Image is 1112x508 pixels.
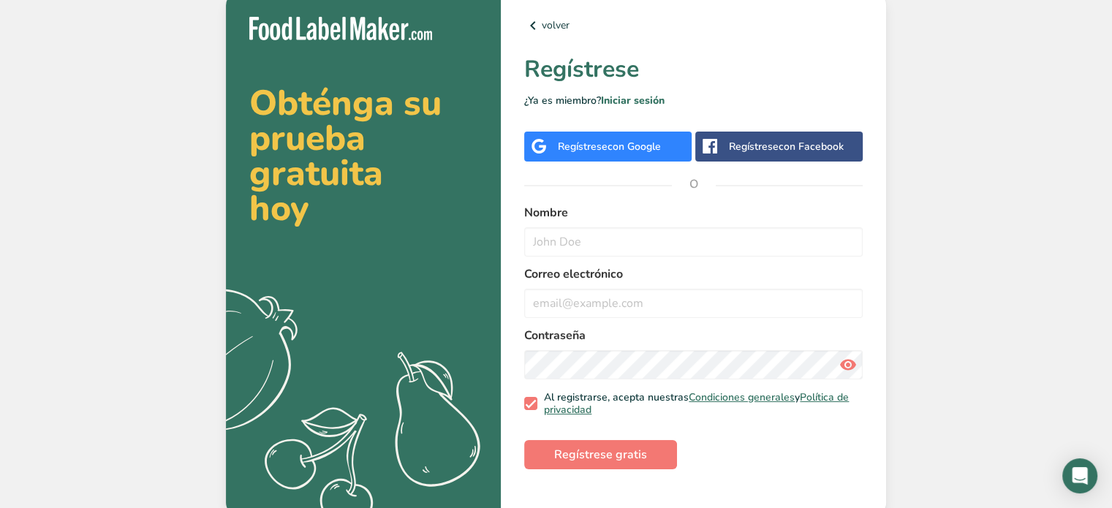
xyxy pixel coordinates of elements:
span: con Facebook [779,140,844,153]
img: Food Label Maker [249,17,432,41]
input: John Doe [524,227,863,257]
span: Regístrese gratis [554,446,647,463]
a: volver [524,17,863,34]
h1: Regístrese [524,52,863,87]
a: Condiciones generales [689,390,795,404]
label: Nombre [524,204,863,221]
span: O [672,162,716,206]
label: Contraseña [524,327,863,344]
div: Open Intercom Messenger [1062,458,1097,493]
p: ¿Ya es miembro? [524,93,863,108]
a: Iniciar sesión [601,94,665,107]
h2: Obténga su prueba gratuita hoy [249,86,477,226]
input: email@example.com [524,289,863,318]
span: Al registrarse, acepta nuestras y [537,391,858,417]
a: Política de privacidad [544,390,849,417]
button: Regístrese gratis [524,440,677,469]
div: Regístrese [729,139,844,154]
div: Regístrese [558,139,661,154]
span: con Google [608,140,661,153]
label: Correo electrónico [524,265,863,283]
